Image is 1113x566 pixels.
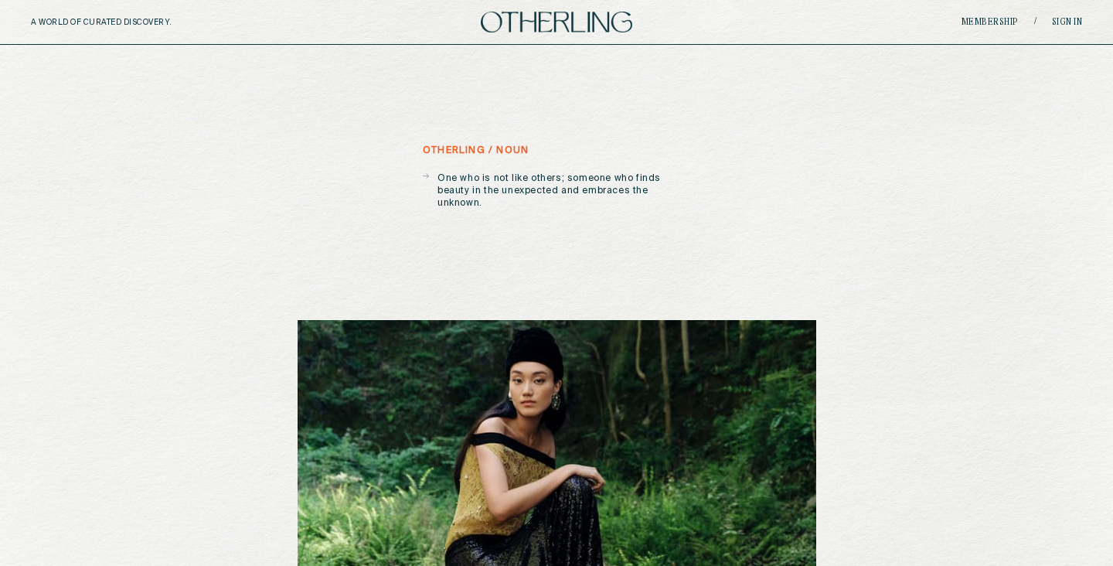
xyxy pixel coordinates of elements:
h5: A WORLD OF CURATED DISCOVERY. [31,18,239,27]
a: Sign in [1052,18,1083,27]
img: logo [481,12,632,32]
span: / [1034,16,1036,28]
a: Membership [962,18,1019,27]
h5: otherling / noun [423,145,529,156]
p: One who is not like others; someone who finds beauty in the unexpected and embraces the unknown. [437,172,690,210]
